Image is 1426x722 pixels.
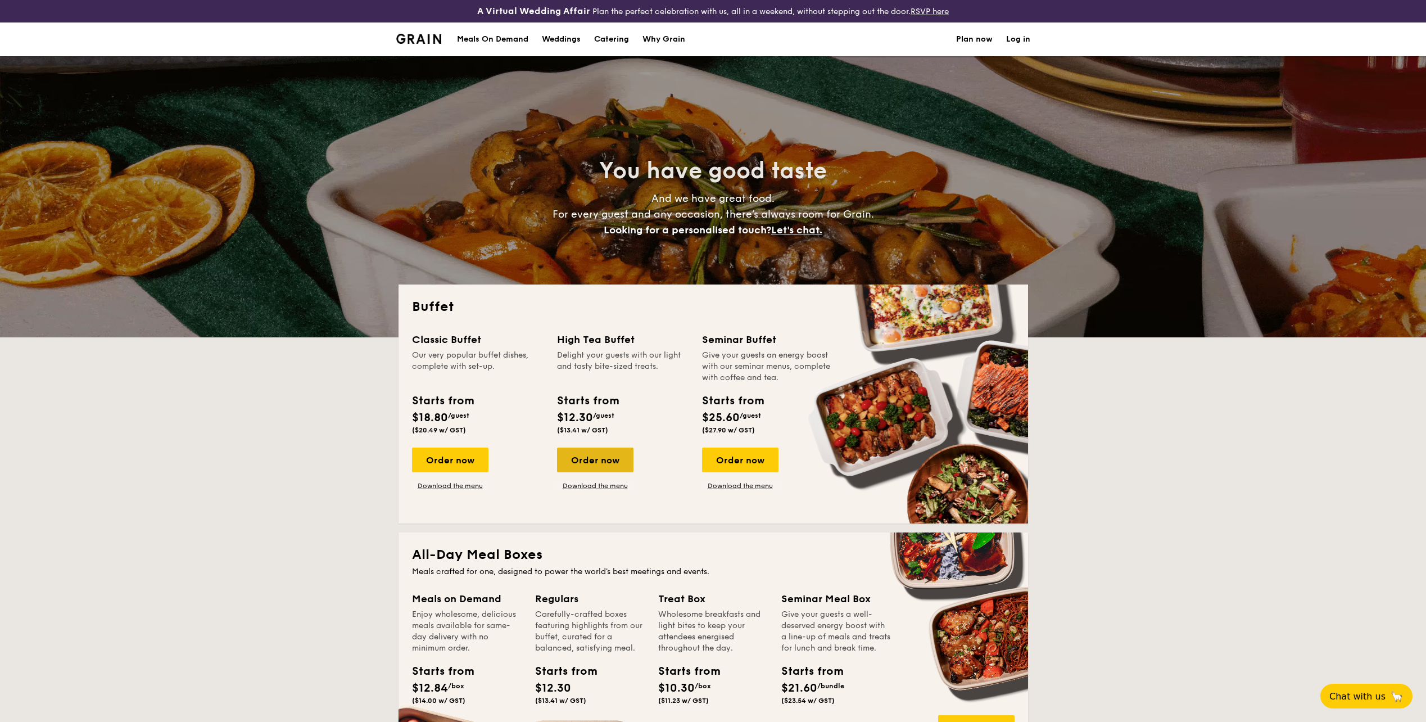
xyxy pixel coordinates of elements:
[702,426,755,434] span: ($27.90 w/ GST)
[412,566,1015,577] div: Meals crafted for one, designed to power the world's best meetings and events.
[412,332,544,348] div: Classic Buffet
[781,663,832,680] div: Starts from
[412,591,522,607] div: Meals on Demand
[450,22,535,56] a: Meals On Demand
[412,546,1015,564] h2: All-Day Meal Boxes
[412,426,466,434] span: ($20.49 w/ GST)
[771,224,822,236] span: Let's chat.
[535,22,587,56] a: Weddings
[535,663,586,680] div: Starts from
[781,682,817,695] span: $21.60
[553,192,874,236] span: And we have great food. For every guest and any occasion, there’s always room for Grain.
[702,448,778,472] div: Order now
[695,682,711,690] span: /box
[457,22,528,56] div: Meals On Demand
[587,22,636,56] a: Catering
[599,157,827,184] span: You have good taste
[542,22,581,56] div: Weddings
[911,7,949,16] a: RSVP here
[412,663,463,680] div: Starts from
[412,481,488,490] a: Download the menu
[658,663,709,680] div: Starts from
[658,591,768,607] div: Treat Box
[658,682,695,695] span: $10.30
[781,591,891,607] div: Seminar Meal Box
[535,591,645,607] div: Regulars
[702,411,740,425] span: $25.60
[396,34,442,44] img: Grain
[702,332,834,348] div: Seminar Buffet
[412,448,488,472] div: Order now
[535,609,645,654] div: Carefully-crafted boxes featuring highlights from our buffet, curated for a balanced, satisfying ...
[1329,691,1386,702] span: Chat with us
[781,697,835,705] span: ($23.54 w/ GST)
[412,697,465,705] span: ($14.00 w/ GST)
[557,411,593,425] span: $12.30
[557,392,618,409] div: Starts from
[594,22,629,56] h1: Catering
[817,682,844,690] span: /bundle
[642,22,685,56] div: Why Grain
[412,609,522,654] div: Enjoy wholesome, delicious meals available for same-day delivery with no minimum order.
[740,412,761,419] span: /guest
[1320,684,1413,709] button: Chat with us🦙
[702,392,763,409] div: Starts from
[1390,690,1404,703] span: 🦙
[557,426,608,434] span: ($13.41 w/ GST)
[604,224,771,236] span: Looking for a personalised touch?
[412,682,448,695] span: $12.84
[535,697,586,705] span: ($13.41 w/ GST)
[448,412,469,419] span: /guest
[412,411,448,425] span: $18.80
[781,609,891,654] div: Give your guests a well-deserved energy boost with a line-up of meals and treats for lunch and br...
[557,448,633,472] div: Order now
[956,22,993,56] a: Plan now
[658,609,768,654] div: Wholesome breakfasts and light bites to keep your attendees energised throughout the day.
[1006,22,1030,56] a: Log in
[390,4,1037,18] div: Plan the perfect celebration with us, all in a weekend, without stepping out the door.
[477,4,590,18] h4: A Virtual Wedding Affair
[636,22,692,56] a: Why Grain
[557,481,633,490] a: Download the menu
[535,682,571,695] span: $12.30
[557,350,689,383] div: Delight your guests with our light and tasty bite-sized treats.
[448,682,464,690] span: /box
[396,34,442,44] a: Logotype
[412,350,544,383] div: Our very popular buffet dishes, complete with set-up.
[702,481,778,490] a: Download the menu
[702,350,834,383] div: Give your guests an energy boost with our seminar menus, complete with coffee and tea.
[412,298,1015,316] h2: Buffet
[557,332,689,348] div: High Tea Buffet
[593,412,614,419] span: /guest
[412,392,473,409] div: Starts from
[658,697,709,705] span: ($11.23 w/ GST)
